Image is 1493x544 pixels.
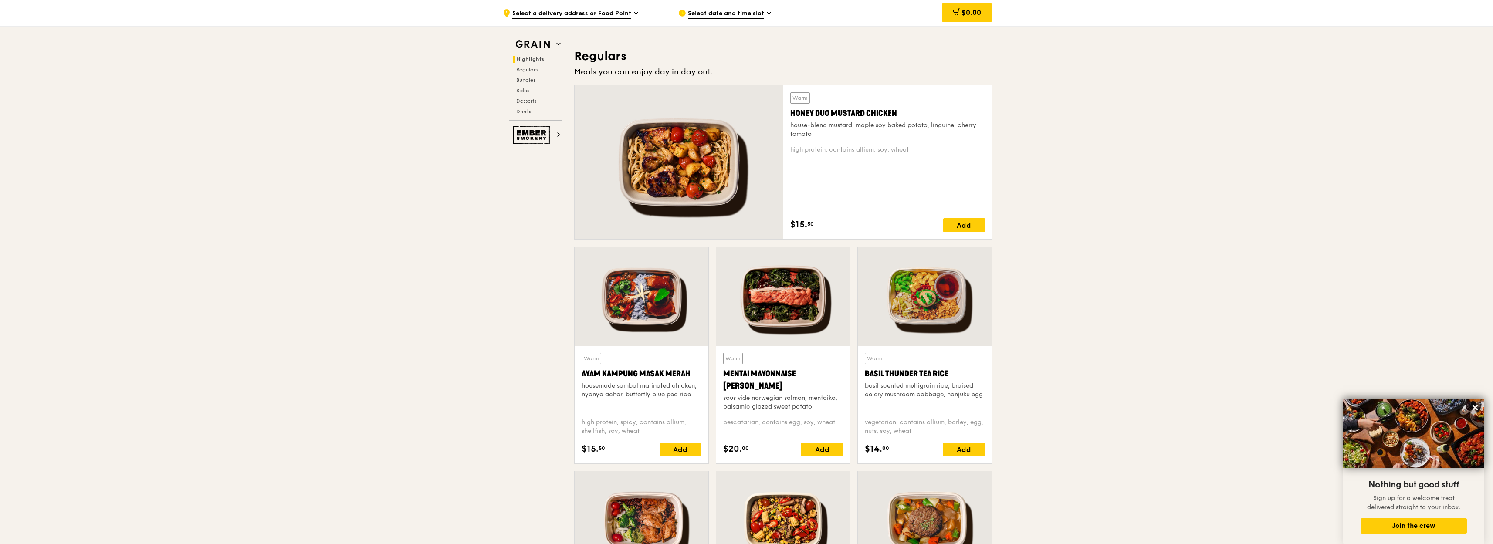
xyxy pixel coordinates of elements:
[512,9,631,19] span: Select a delivery address or Food Point
[723,418,843,436] div: pescatarian, contains egg, soy, wheat
[1468,401,1482,415] button: Close
[723,443,742,456] span: $20.
[516,56,544,62] span: Highlights
[790,121,985,139] div: house-blend mustard, maple soy baked potato, linguine, cherry tomato
[882,445,889,452] span: 00
[516,67,538,73] span: Regulars
[943,443,985,456] div: Add
[865,443,882,456] span: $14.
[582,418,701,436] div: high protein, spicy, contains allium, shellfish, soy, wheat
[1361,518,1467,534] button: Join the crew
[513,126,553,144] img: Ember Smokery web logo
[513,37,553,52] img: Grain web logo
[1343,399,1484,468] img: DSC07876-Edit02-Large.jpeg
[516,108,531,115] span: Drinks
[1367,494,1460,511] span: Sign up for a welcome treat delivered straight to your inbox.
[865,382,985,399] div: basil scented multigrain rice, braised celery mushroom cabbage, hanjuku egg
[582,368,701,380] div: Ayam Kampung Masak Merah
[599,445,605,452] span: 50
[688,9,764,19] span: Select date and time slot
[807,220,814,227] span: 50
[723,394,843,411] div: sous vide norwegian salmon, mentaiko, balsamic glazed sweet potato
[516,98,536,104] span: Desserts
[865,418,985,436] div: vegetarian, contains allium, barley, egg, nuts, soy, wheat
[865,368,985,380] div: Basil Thunder Tea Rice
[516,77,535,83] span: Bundles
[574,48,992,64] h3: Regulars
[582,382,701,399] div: housemade sambal marinated chicken, nyonya achar, butterfly blue pea rice
[790,145,985,154] div: high protein, contains allium, soy, wheat
[582,353,601,364] div: Warm
[723,368,843,392] div: Mentai Mayonnaise [PERSON_NAME]
[865,353,884,364] div: Warm
[723,353,743,364] div: Warm
[582,443,599,456] span: $15.
[943,218,985,232] div: Add
[790,218,807,231] span: $15.
[574,66,992,78] div: Meals you can enjoy day in day out.
[961,8,981,17] span: $0.00
[790,107,985,119] div: Honey Duo Mustard Chicken
[742,445,749,452] span: 00
[1368,480,1459,490] span: Nothing but good stuff
[790,92,810,104] div: Warm
[516,88,529,94] span: Sides
[660,443,701,456] div: Add
[801,443,843,456] div: Add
